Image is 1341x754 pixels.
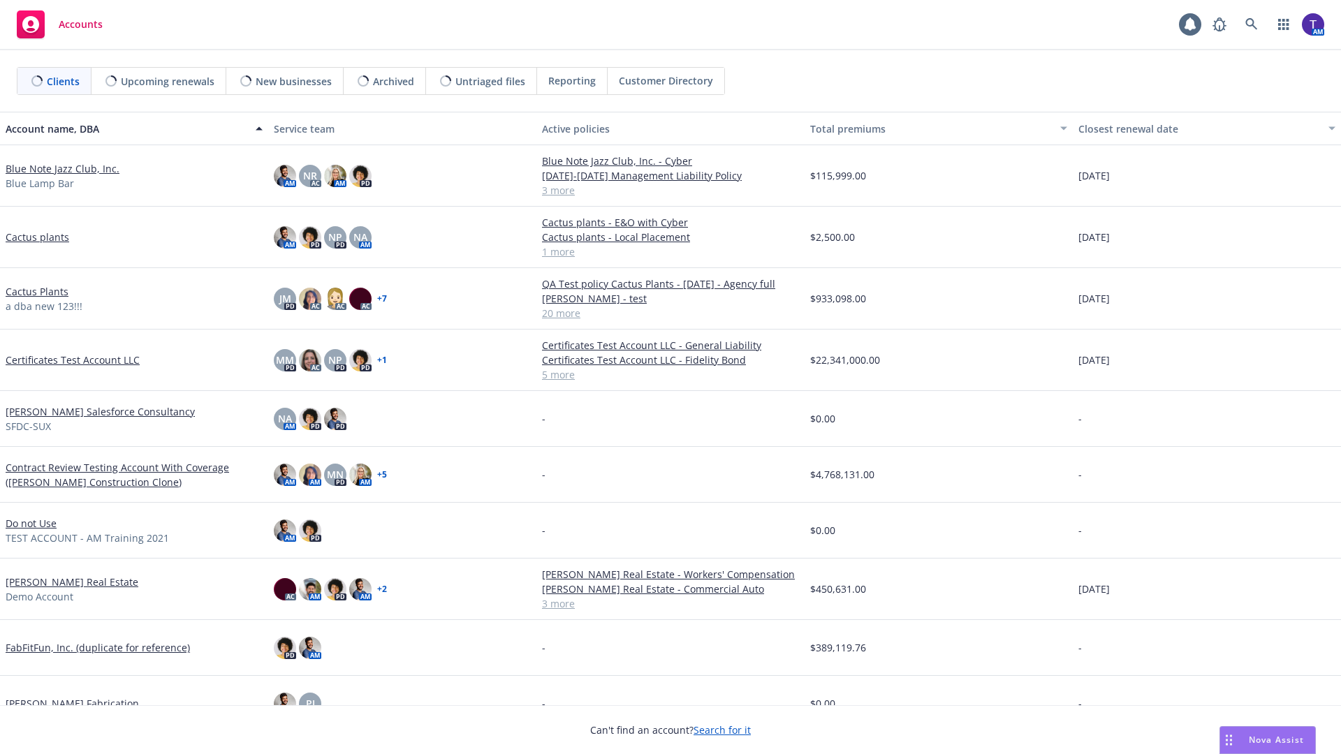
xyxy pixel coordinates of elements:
[349,349,372,371] img: photo
[1078,291,1110,306] span: [DATE]
[542,276,799,291] a: QA Test policy Cactus Plants - [DATE] - Agency full
[1078,121,1320,136] div: Closest renewal date
[810,696,835,711] span: $0.00
[542,367,799,382] a: 5 more
[6,121,247,136] div: Account name, DBA
[1078,582,1110,596] span: [DATE]
[349,288,372,310] img: photo
[377,356,387,364] a: + 1
[1220,727,1238,753] div: Drag to move
[274,519,296,542] img: photo
[327,467,344,482] span: MN
[542,244,799,259] a: 1 more
[810,353,880,367] span: $22,341,000.00
[455,74,525,89] span: Untriaged files
[6,575,138,589] a: [PERSON_NAME] Real Estate
[542,523,545,538] span: -
[353,230,367,244] span: NA
[810,230,855,244] span: $2,500.00
[6,176,74,191] span: Blue Lamp Bar
[299,226,321,249] img: photo
[542,338,799,353] a: Certificates Test Account LLC - General Liability
[6,419,51,434] span: SFDC-SUX
[6,404,195,419] a: [PERSON_NAME] Salesforce Consultancy
[328,353,342,367] span: NP
[6,696,139,711] a: [PERSON_NAME] Fabrication
[299,349,321,371] img: photo
[377,585,387,593] a: + 2
[6,589,73,604] span: Demo Account
[377,471,387,479] a: + 5
[299,464,321,486] img: photo
[299,637,321,659] img: photo
[274,693,296,715] img: photo
[810,168,866,183] span: $115,999.00
[11,5,108,44] a: Accounts
[276,353,294,367] span: MM
[542,168,799,183] a: [DATE]-[DATE] Management Liability Policy
[303,168,317,183] span: NR
[1270,10,1298,38] a: Switch app
[324,165,346,187] img: photo
[59,19,103,30] span: Accounts
[1073,112,1341,145] button: Closest renewal date
[536,112,805,145] button: Active policies
[349,165,372,187] img: photo
[542,467,545,482] span: -
[6,460,263,489] a: Contract Review Testing Account With Coverage ([PERSON_NAME] Construction Clone)
[274,121,531,136] div: Service team
[306,696,315,711] span: PJ
[47,74,80,89] span: Clients
[6,516,57,531] a: Do not Use
[256,74,332,89] span: New businesses
[274,637,296,659] img: photo
[299,408,321,430] img: photo
[279,291,291,306] span: JM
[324,578,346,600] img: photo
[1078,168,1110,183] span: [DATE]
[373,74,414,89] span: Archived
[810,411,835,426] span: $0.00
[299,288,321,310] img: photo
[377,295,387,303] a: + 7
[6,531,169,545] span: TEST ACCOUNT - AM Training 2021
[268,112,536,145] button: Service team
[810,121,1052,136] div: Total premiums
[619,73,713,88] span: Customer Directory
[349,464,372,486] img: photo
[810,291,866,306] span: $933,098.00
[1078,230,1110,244] span: [DATE]
[1078,411,1082,426] span: -
[542,306,799,320] a: 20 more
[1238,10,1266,38] a: Search
[324,408,346,430] img: photo
[1078,523,1082,538] span: -
[6,161,119,176] a: Blue Note Jazz Club, Inc.
[1219,726,1316,754] button: Nova Assist
[274,226,296,249] img: photo
[1302,13,1324,36] img: photo
[1078,640,1082,655] span: -
[542,353,799,367] a: Certificates Test Account LLC - Fidelity Bond
[542,596,799,611] a: 3 more
[548,73,596,88] span: Reporting
[542,215,799,230] a: Cactus plants - E&O with Cyber
[810,523,835,538] span: $0.00
[542,183,799,198] a: 3 more
[542,291,799,306] a: [PERSON_NAME] - test
[542,230,799,244] a: Cactus plants - Local Placement
[542,121,799,136] div: Active policies
[6,640,190,655] a: FabFitFun, Inc. (duplicate for reference)
[328,230,342,244] span: NP
[542,154,799,168] a: Blue Note Jazz Club, Inc. - Cyber
[299,578,321,600] img: photo
[324,288,346,310] img: photo
[542,582,799,596] a: [PERSON_NAME] Real Estate - Commercial Auto
[274,578,296,600] img: photo
[121,74,214,89] span: Upcoming renewals
[274,464,296,486] img: photo
[1078,353,1110,367] span: [DATE]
